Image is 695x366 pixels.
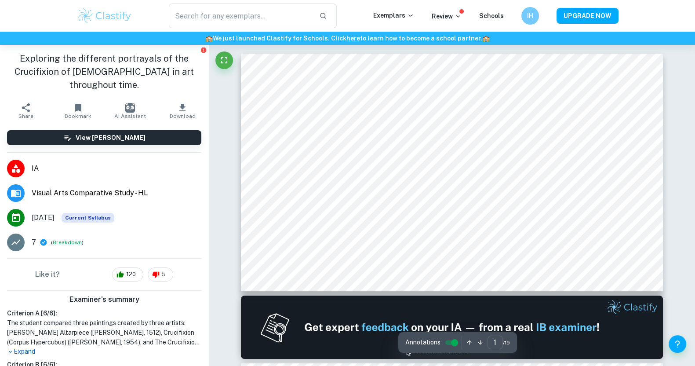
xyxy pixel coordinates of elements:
[4,294,205,305] h6: Examiner's summary
[557,8,619,24] button: UPGRADE NOW
[241,296,663,359] img: Ad
[7,308,201,318] h6: Criterion A [ 6 / 6 ]:
[200,47,207,53] button: Report issue
[125,103,135,113] img: AI Assistant
[346,35,360,42] a: here
[373,11,414,20] p: Exemplars
[62,213,114,223] div: This exemplar is based on the current syllabus. Feel free to refer to it for inspiration/ideas wh...
[479,12,504,19] a: Schools
[148,267,173,282] div: 5
[156,99,209,123] button: Download
[157,270,171,279] span: 5
[205,35,213,42] span: 🏫
[32,212,55,223] span: [DATE]
[53,238,82,246] button: Breakdown
[51,238,84,247] span: ( )
[104,99,156,123] button: AI Assistant
[482,35,490,42] span: 🏫
[114,113,146,119] span: AI Assistant
[503,339,510,347] span: / 19
[18,113,33,119] span: Share
[32,163,201,174] span: IA
[76,133,146,143] h6: View [PERSON_NAME]
[7,347,201,356] p: Expand
[112,267,143,282] div: 120
[121,270,141,279] span: 120
[52,99,105,123] button: Bookmark
[405,338,440,347] span: Annotations
[77,7,133,25] img: Clastify logo
[7,130,201,145] button: View [PERSON_NAME]
[169,4,313,28] input: Search for any exemplars...
[525,11,535,21] h6: IH
[7,318,201,347] h1: The student compared three paintings created by three artists: [PERSON_NAME] Altarpiece ([PERSON_...
[2,33,693,43] h6: We just launched Clastify for Schools. Click to learn how to become a school partner.
[7,52,201,91] h1: Exploring the different portrayals of the Crucifixion of [DEMOGRAPHIC_DATA] in art throughout time.
[32,188,201,198] span: Visual Arts Comparative Study - HL
[215,51,233,69] button: Fullscreen
[35,269,60,280] h6: Like it?
[521,7,539,25] button: IH
[170,113,196,119] span: Download
[432,11,462,21] p: Review
[62,213,114,223] span: Current Syllabus
[32,237,36,248] p: 7
[65,113,91,119] span: Bookmark
[669,335,686,353] button: Help and Feedback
